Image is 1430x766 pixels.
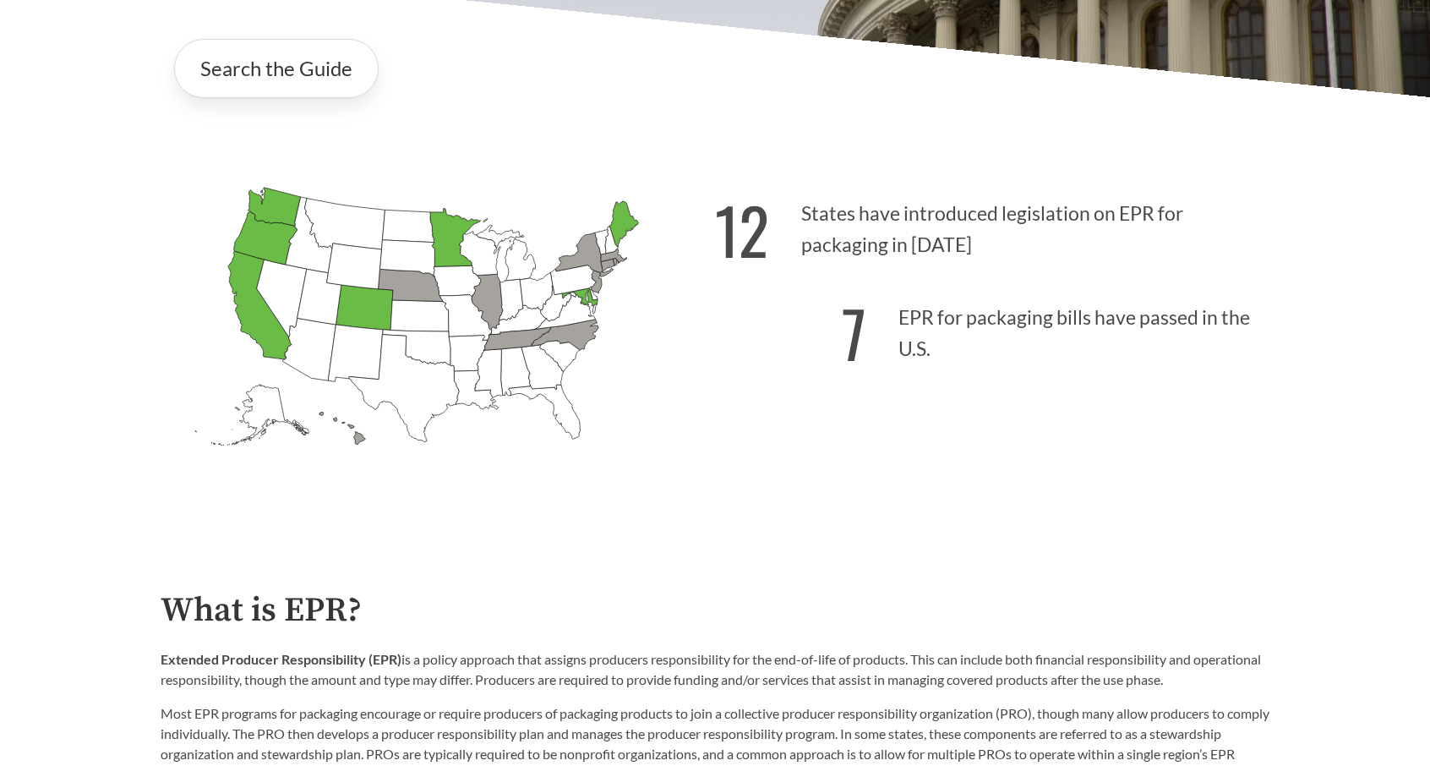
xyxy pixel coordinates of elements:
[715,172,1269,276] p: States have introduced legislation on EPR for packaging in [DATE]
[161,649,1269,690] p: is a policy approach that assigns producers responsibility for the end-of-life of products. This ...
[715,276,1269,380] p: EPR for packaging bills have passed in the U.S.
[174,39,379,98] a: Search the Guide
[842,286,866,380] strong: 7
[161,651,401,667] strong: Extended Producer Responsibility (EPR)
[715,183,769,276] strong: 12
[161,592,1269,630] h2: What is EPR?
